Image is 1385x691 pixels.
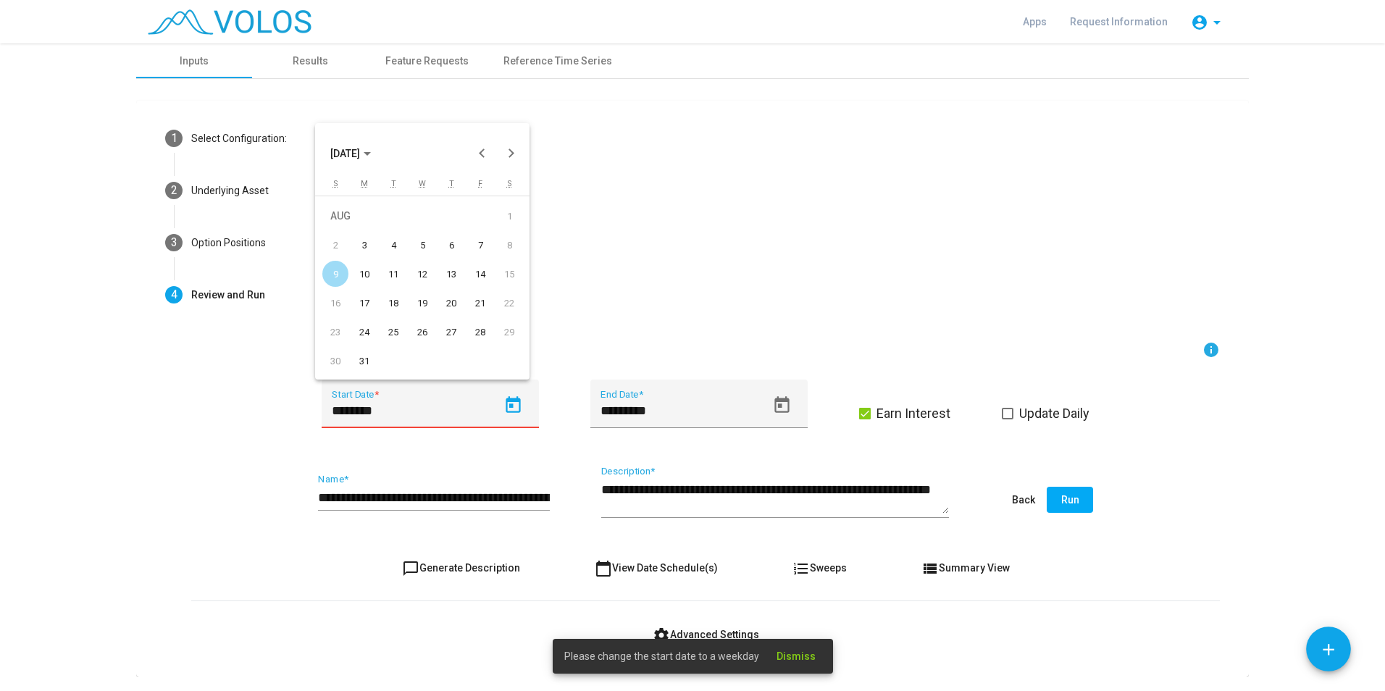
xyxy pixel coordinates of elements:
[437,317,466,346] td: August 27, 2015
[408,230,437,259] td: August 5, 2015
[467,319,493,345] div: 28
[351,261,377,287] div: 10
[437,288,466,317] td: August 20, 2015
[468,139,497,168] button: Previous month
[330,148,360,159] span: [DATE]
[437,178,466,196] th: Thursday
[350,178,379,196] th: Monday
[391,179,396,188] abbr: Tuesday
[495,317,524,346] td: August 29, 2015
[438,319,464,345] div: 27
[438,290,464,316] div: 20
[350,230,379,259] td: August 3, 2015
[379,178,408,196] th: Tuesday
[351,319,377,345] div: 24
[351,232,377,258] div: 3
[437,230,466,259] td: August 6, 2015
[478,179,482,188] abbr: Friday
[495,178,524,196] th: Saturday
[321,346,350,375] td: August 30, 2015
[321,317,350,346] td: August 23, 2015
[379,230,408,259] td: August 4, 2015
[321,259,350,288] td: August 9, 2015
[380,261,406,287] div: 11
[507,179,512,188] abbr: Saturday
[449,179,454,188] abbr: Thursday
[408,259,437,288] td: August 12, 2015
[409,290,435,316] div: 19
[321,201,495,230] td: AUG
[495,259,524,288] td: August 15, 2015
[496,232,522,258] div: 8
[380,232,406,258] div: 4
[409,261,435,287] div: 12
[350,317,379,346] td: August 24, 2015
[379,317,408,346] td: August 25, 2015
[409,319,435,345] div: 26
[419,179,426,188] abbr: Wednesday
[321,230,350,259] td: August 2, 2015
[409,232,435,258] div: 5
[380,319,406,345] div: 25
[496,319,522,345] div: 29
[319,139,382,168] button: Choose month and year
[408,178,437,196] th: Wednesday
[495,230,524,259] td: August 8, 2015
[322,290,348,316] div: 16
[408,317,437,346] td: August 26, 2015
[467,290,493,316] div: 21
[466,317,495,346] td: August 28, 2015
[437,259,466,288] td: August 13, 2015
[350,346,379,375] td: August 31, 2015
[438,261,464,287] div: 13
[379,288,408,317] td: August 18, 2015
[497,139,526,168] button: Next month
[350,259,379,288] td: August 10, 2015
[438,232,464,258] div: 6
[466,259,495,288] td: August 14, 2015
[321,288,350,317] td: August 16, 2015
[380,290,406,316] div: 18
[361,179,368,188] abbr: Monday
[467,261,493,287] div: 14
[333,179,338,188] abbr: Sunday
[351,290,377,316] div: 17
[408,288,437,317] td: August 19, 2015
[467,232,493,258] div: 7
[322,232,348,258] div: 2
[321,178,350,196] th: Sunday
[351,348,377,374] div: 31
[496,290,522,316] div: 22
[466,178,495,196] th: Friday
[322,261,348,287] div: 9
[322,319,348,345] div: 23
[466,230,495,259] td: August 7, 2015
[496,261,522,287] div: 15
[379,259,408,288] td: August 11, 2015
[466,288,495,317] td: August 21, 2015
[495,201,524,230] td: August 1, 2015
[350,288,379,317] td: August 17, 2015
[322,348,348,374] div: 30
[495,288,524,317] td: August 22, 2015
[496,203,522,229] div: 1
